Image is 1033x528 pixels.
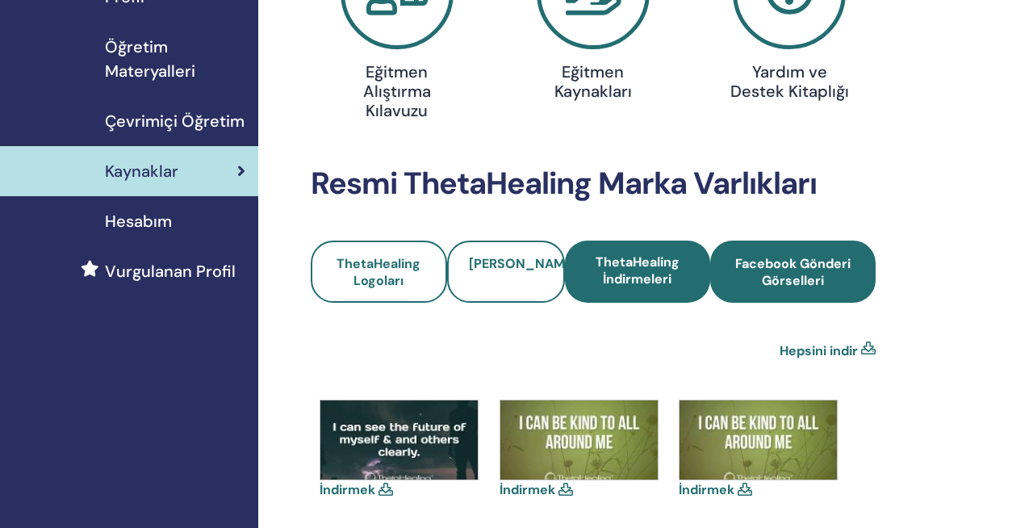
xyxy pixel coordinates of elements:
h4: Eğitmen Alıştırma Kılavuzu [335,62,459,120]
img: 13686498-1121079434616894-2049752548741443743-n(1).jpg [500,400,658,480]
span: ThetaHealing Logoları [337,255,420,289]
a: İndirmek [500,481,555,498]
a: İndirmek [320,481,375,498]
a: İndirmek [679,481,734,498]
span: Kaynaklar [105,159,178,183]
h4: Eğitmen Kaynakları [531,62,655,101]
span: Hesabım [105,209,172,233]
a: Facebook Gönderi Görselleri [710,241,876,303]
a: ThetaHealing Logoları [311,241,447,303]
span: Vurgulanan Profil [105,259,236,283]
img: 13590312-1105294182862086-7696083492339775815-n.jpg [320,400,478,480]
h4: Yardım ve Destek Kitaplığı [728,62,852,101]
img: 13686498-1121079434616894-2049752548741443743-n.jpg [680,400,837,480]
span: Facebook Gönderi Görselleri [732,255,854,289]
span: [PERSON_NAME] [469,255,577,272]
h2: Resmi ThetaHealing Marka Varlıkları [311,166,876,203]
a: ThetaHealing İndirmeleri [565,241,710,303]
span: ThetaHealing İndirmeleri [596,254,680,287]
span: Çevrimiçi Öğretim [105,109,245,133]
a: Hepsini indir [780,342,858,361]
span: Öğretim Materyalleri [105,35,245,83]
a: [PERSON_NAME] [447,241,565,303]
